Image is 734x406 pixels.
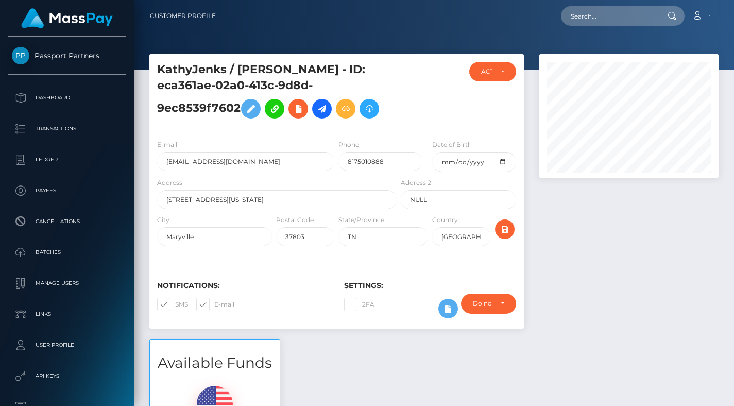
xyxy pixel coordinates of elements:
[12,337,122,353] p: User Profile
[432,140,472,149] label: Date of Birth
[8,240,126,265] a: Batches
[8,270,126,296] a: Manage Users
[150,353,280,373] h3: Available Funds
[157,215,169,225] label: City
[12,368,122,384] p: API Keys
[157,281,329,290] h6: Notifications:
[12,214,122,229] p: Cancellations
[561,6,658,26] input: Search...
[8,363,126,389] a: API Keys
[473,299,492,308] div: Do not require
[157,140,177,149] label: E-mail
[469,62,516,81] button: ACTIVE
[8,332,126,358] a: User Profile
[481,67,492,76] div: ACTIVE
[312,99,332,119] a: Initiate Payout
[157,62,391,124] h5: KathyJenks / [PERSON_NAME] - ID: eca361ae-02a0-413c-9d8d-9ec8539f7602
[8,209,126,234] a: Cancellations
[8,301,126,327] a: Links
[12,183,122,198] p: Payees
[12,90,122,106] p: Dashboard
[12,245,122,260] p: Batches
[338,215,384,225] label: State/Province
[461,294,516,313] button: Do not require
[12,276,122,291] p: Manage Users
[344,298,374,311] label: 2FA
[157,298,188,311] label: SMS
[8,147,126,173] a: Ledger
[338,140,359,149] label: Phone
[401,178,431,188] label: Address 2
[8,85,126,111] a: Dashboard
[432,215,458,225] label: Country
[12,307,122,322] p: Links
[8,178,126,204] a: Payees
[12,121,122,137] p: Transactions
[12,152,122,167] p: Ledger
[150,5,216,27] a: Customer Profile
[8,116,126,142] a: Transactions
[8,51,126,60] span: Passport Partners
[344,281,516,290] h6: Settings:
[12,47,29,64] img: Passport Partners
[157,178,182,188] label: Address
[196,298,234,311] label: E-mail
[21,8,113,28] img: MassPay Logo
[276,215,314,225] label: Postal Code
